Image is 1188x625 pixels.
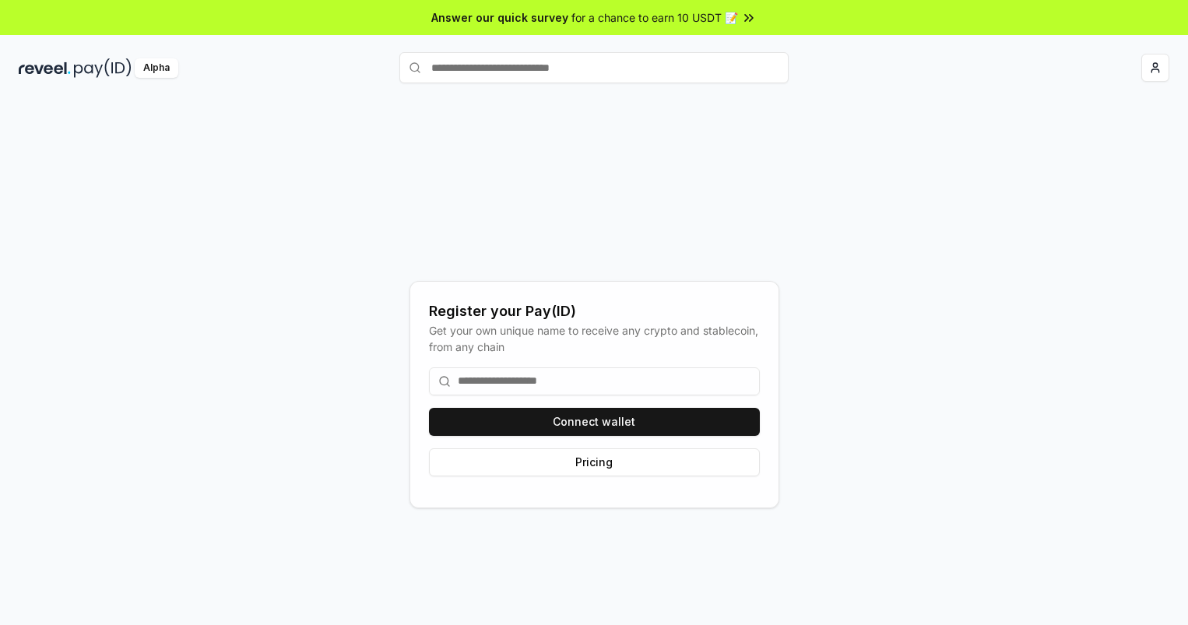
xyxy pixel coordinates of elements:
span: Answer our quick survey [431,9,568,26]
div: Get your own unique name to receive any crypto and stablecoin, from any chain [429,322,760,355]
span: for a chance to earn 10 USDT 📝 [571,9,738,26]
div: Alpha [135,58,178,78]
img: reveel_dark [19,58,71,78]
div: Register your Pay(ID) [429,300,760,322]
img: pay_id [74,58,132,78]
button: Connect wallet [429,408,760,436]
button: Pricing [429,448,760,476]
